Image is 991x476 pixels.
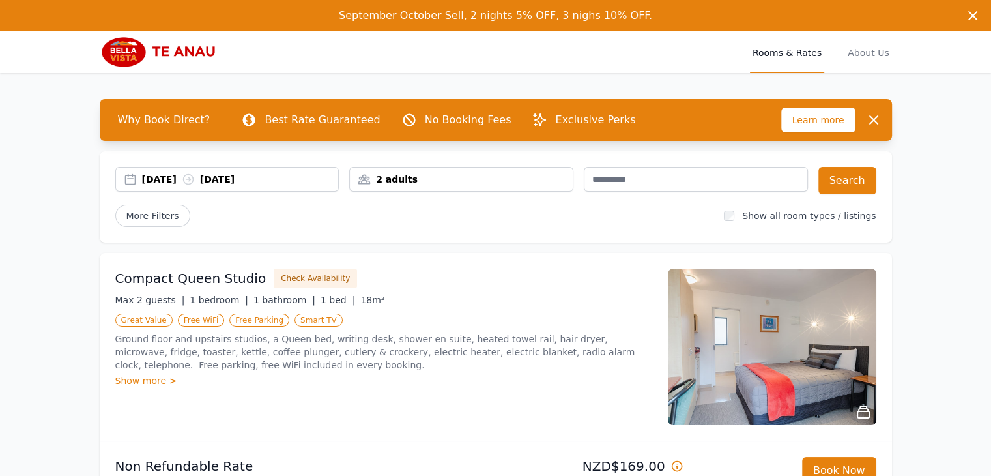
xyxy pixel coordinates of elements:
[274,269,357,288] button: Check Availability
[321,295,355,305] span: 1 bed |
[339,9,652,22] span: September October Sell, 2 nights 5% OFF, 3 nighs 10% OFF.
[178,314,225,327] span: Free WiFi
[501,457,683,475] p: NZD$169.00
[115,333,652,372] p: Ground floor and upstairs studios, a Queen bed, writing desk, shower en suite, heated towel rail,...
[190,295,248,305] span: 1 bedroom |
[742,211,876,221] label: Show all room types / listings
[115,374,652,387] div: Show more >
[253,295,315,305] span: 1 bathroom |
[845,31,891,73] a: About Us
[781,108,855,132] span: Learn more
[818,167,876,194] button: Search
[350,173,573,186] div: 2 adults
[115,205,190,227] span: More Filters
[425,112,511,128] p: No Booking Fees
[100,37,225,68] img: Bella Vista Te Anau
[265,112,380,128] p: Best Rate Guaranteed
[115,269,266,288] h3: Compact Queen Studio
[555,112,635,128] p: Exclusive Perks
[750,31,824,73] a: Rooms & Rates
[115,314,173,327] span: Great Value
[108,107,221,133] span: Why Book Direct?
[360,295,384,305] span: 18m²
[142,173,339,186] div: [DATE] [DATE]
[115,457,491,475] p: Non Refundable Rate
[294,314,343,327] span: Smart TV
[229,314,289,327] span: Free Parking
[115,295,185,305] span: Max 2 guests |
